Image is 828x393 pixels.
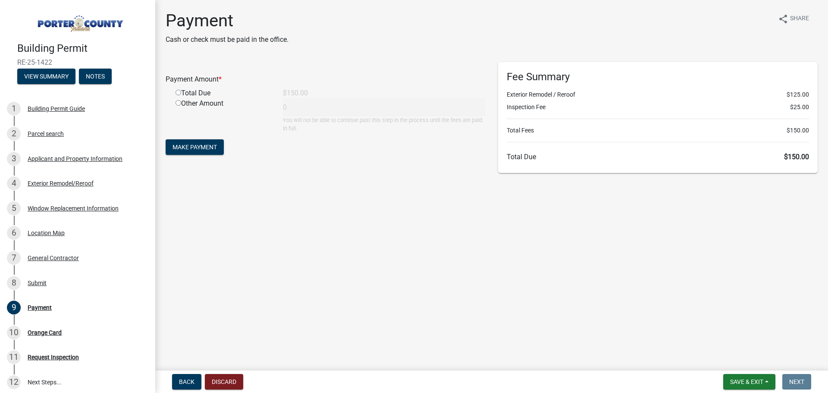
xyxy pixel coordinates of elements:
h6: Total Due [507,153,809,161]
i: share [778,14,788,24]
div: Orange Card [28,330,62,336]
div: 6 [7,226,21,240]
h4: Building Permit [17,42,148,55]
button: Back [172,374,201,390]
span: $25.00 [790,103,809,112]
div: Applicant and Property Information [28,156,122,162]
h1: Payment [166,10,289,31]
div: 5 [7,201,21,215]
div: Exterior Remodel/Reroof [28,180,94,186]
span: $150.00 [787,126,809,135]
div: Building Permit Guide [28,106,85,112]
span: Make Payment [172,144,217,151]
div: Other Amount [169,98,276,132]
h6: Fee Summary [507,71,809,83]
button: View Summary [17,69,75,84]
div: 2 [7,127,21,141]
span: Next [789,378,804,385]
button: Make Payment [166,139,224,155]
button: Notes [79,69,112,84]
div: 8 [7,276,21,290]
wm-modal-confirm: Notes [79,73,112,80]
div: 1 [7,102,21,116]
div: 7 [7,251,21,265]
li: Inspection Fee [507,103,809,112]
div: Submit [28,280,47,286]
button: Save & Exit [723,374,775,390]
span: Save & Exit [730,378,763,385]
img: Porter County, Indiana [17,9,141,33]
wm-modal-confirm: Summary [17,73,75,80]
span: RE-25-1422 [17,58,138,66]
span: $150.00 [784,153,809,161]
p: Cash or check must be paid in the office. [166,35,289,45]
div: 11 [7,350,21,364]
div: Location Map [28,230,65,236]
span: $125.00 [787,90,809,99]
div: 12 [7,375,21,389]
div: 3 [7,152,21,166]
div: Request Inspection [28,354,79,360]
span: Back [179,378,194,385]
div: Payment [28,305,52,311]
div: Payment Amount [159,74,492,85]
div: 4 [7,176,21,190]
button: Discard [205,374,243,390]
div: Total Due [169,88,276,98]
div: Parcel search [28,131,64,137]
div: Window Replacement Information [28,205,119,211]
li: Exterior Remodel / Reroof [507,90,809,99]
div: 10 [7,326,21,340]
button: Next [782,374,811,390]
button: shareShare [771,10,816,27]
div: General Contractor [28,255,79,261]
span: Share [790,14,809,24]
li: Total Fees [507,126,809,135]
div: 9 [7,301,21,314]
